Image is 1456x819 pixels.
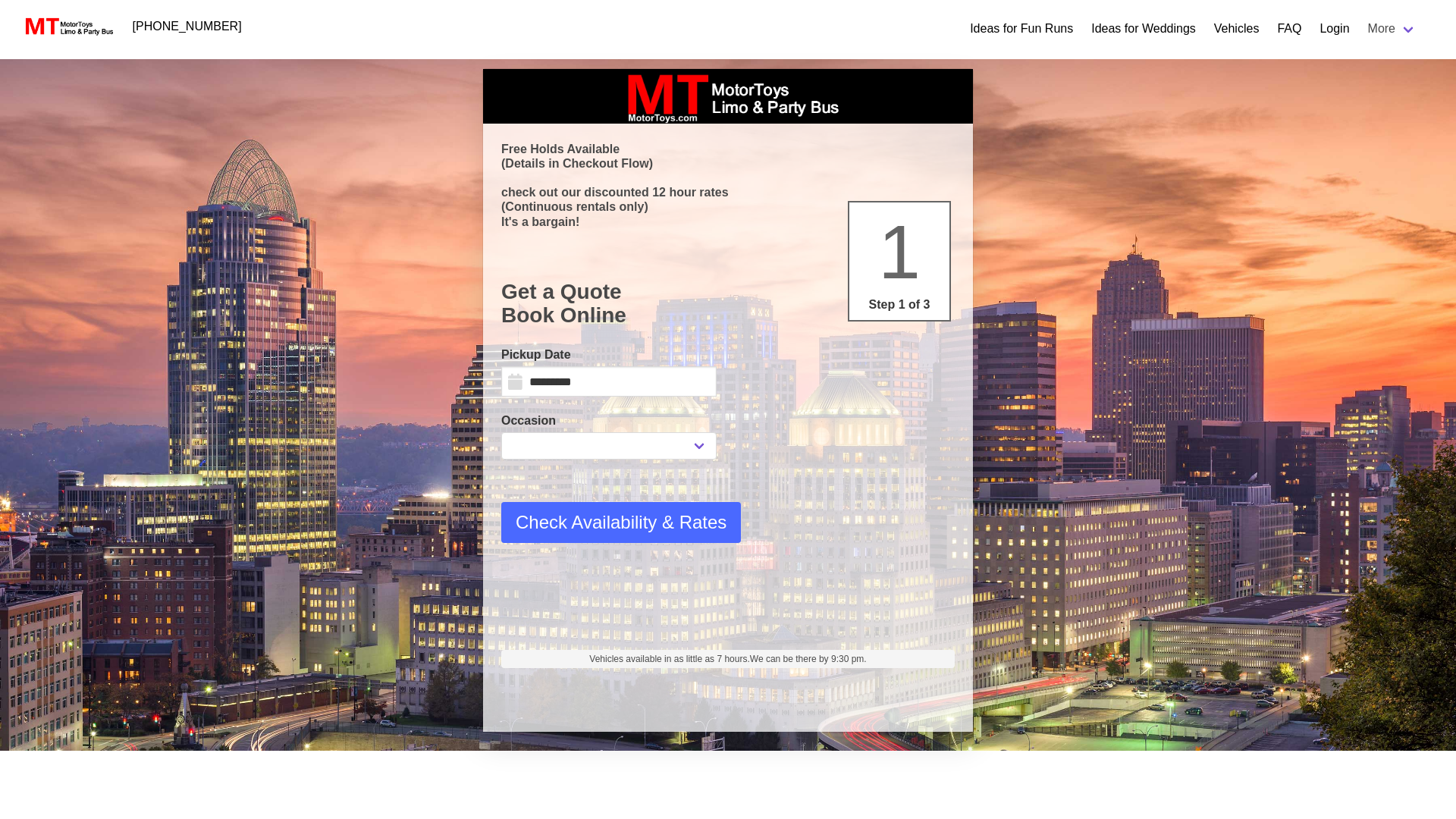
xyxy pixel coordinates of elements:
a: Login [1319,20,1349,38]
a: More [1359,14,1426,44]
p: Step 1 of 3 [855,296,943,314]
a: [PHONE_NUMBER] [124,11,251,42]
button: Check Availability & Rates [501,502,741,543]
label: Occasion [501,412,717,430]
img: box_logo_brand.jpeg [614,69,842,124]
a: Ideas for Fun Runs [970,20,1073,38]
span: Vehicles available in as little as 7 hours. [589,652,866,666]
p: (Details in Checkout Flow) [501,156,955,171]
p: (Continuous rentals only) [501,199,955,214]
a: FAQ [1277,20,1301,38]
p: It's a bargain! [501,215,955,229]
p: check out our discounted 12 hour rates [501,185,955,199]
span: We can be there by 9:30 pm. [750,654,867,664]
a: Vehicles [1214,20,1260,38]
a: Ideas for Weddings [1091,20,1196,38]
span: Check Availability & Rates [516,509,726,536]
label: Pickup Date [501,346,717,364]
h1: Get a Quote Book Online [501,280,955,328]
span: 1 [878,209,921,294]
p: Free Holds Available [501,142,955,156]
img: MotorToys Logo [21,16,115,37]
